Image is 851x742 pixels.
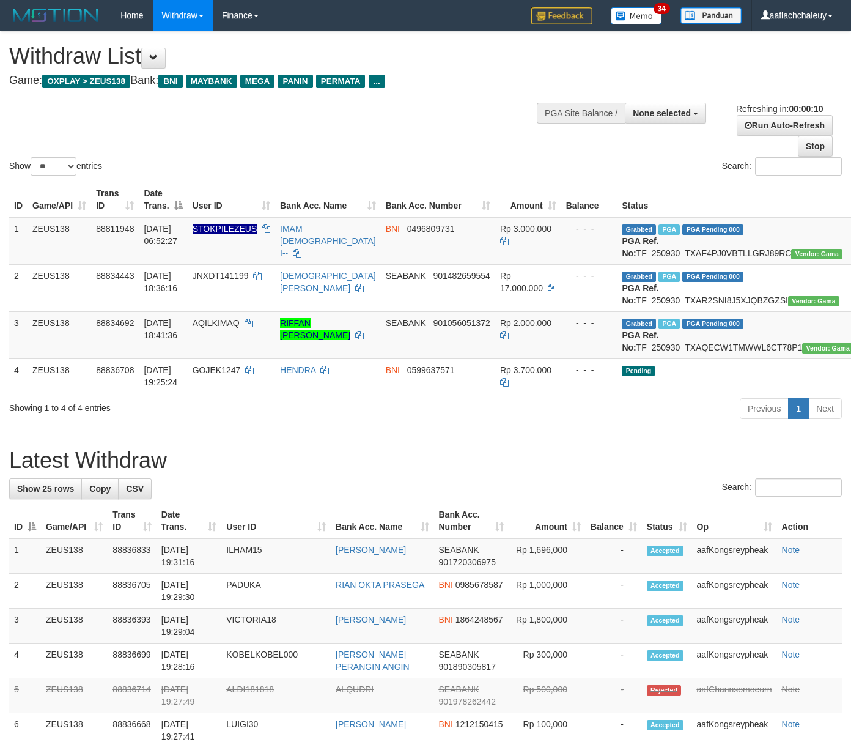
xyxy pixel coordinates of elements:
[28,264,91,311] td: ZEUS138
[336,545,406,555] a: [PERSON_NAME]
[275,182,381,217] th: Bank Acc. Name: activate to sort column ascending
[31,157,76,176] select: Showentries
[622,319,656,329] span: Grabbed
[654,3,670,14] span: 34
[439,615,453,625] span: BNI
[798,136,833,157] a: Stop
[9,478,82,499] a: Show 25 rows
[144,318,177,340] span: [DATE] 18:41:36
[316,75,366,88] span: PERMATA
[692,678,777,713] td: aafChannsomoeurn
[336,650,410,672] a: [PERSON_NAME] PERANGIN ANGIN
[41,574,108,609] td: ZEUS138
[108,609,156,644] td: 88836393
[622,224,656,235] span: Grabbed
[692,503,777,538] th: Op: activate to sort column ascending
[647,720,683,730] span: Accepted
[157,609,221,644] td: [DATE] 19:29:04
[9,574,41,609] td: 2
[788,296,839,306] span: Vendor URL: https://trx31.1velocity.biz
[89,484,111,494] span: Copy
[500,318,551,328] span: Rp 2.000.000
[28,182,91,217] th: Game/API: activate to sort column ascending
[386,224,400,234] span: BNI
[625,103,706,124] button: None selected
[658,272,680,282] span: Marked by aafsolysreylen
[586,609,642,644] td: -
[157,574,221,609] td: [DATE] 19:29:30
[369,75,385,88] span: ...
[509,574,586,609] td: Rp 1,000,000
[692,644,777,678] td: aafKongsreypheak
[9,157,102,176] label: Show entries
[561,182,617,217] th: Balance
[647,615,683,626] span: Accepted
[41,503,108,538] th: Game/API: activate to sort column ascending
[782,545,800,555] a: Note
[9,609,41,644] td: 3
[611,7,662,24] img: Button%20Memo.svg
[280,271,376,293] a: [DEMOGRAPHIC_DATA][PERSON_NAME]
[9,397,345,414] div: Showing 1 to 4 of 4 entries
[566,317,613,329] div: - - -
[407,224,455,234] span: Copy 0496809731 to clipboard
[455,615,503,625] span: Copy 1864248567 to clipboard
[455,580,503,590] span: Copy 0985678587 to clipboard
[500,365,551,375] span: Rp 3.700.000
[9,311,28,358] td: 3
[42,75,130,88] span: OXPLAY > ZEUS138
[622,272,656,282] span: Grabbed
[41,644,108,678] td: ZEUS138
[692,538,777,574] td: aafKongsreypheak
[108,574,156,609] td: 88836705
[782,580,800,590] a: Note
[280,365,315,375] a: HENDRA
[157,503,221,538] th: Date Trans.: activate to sort column ascending
[622,283,658,305] b: PGA Ref. No:
[193,224,257,234] span: Nama rekening ada tanda titik/strip, harap diedit
[9,448,842,473] h1: Latest Withdraw
[108,503,156,538] th: Trans ID: activate to sort column ascending
[9,44,555,69] h1: Withdraw List
[622,330,658,352] b: PGA Ref. No:
[157,538,221,574] td: [DATE] 19:31:16
[28,358,91,393] td: ZEUS138
[221,644,331,678] td: KOBELKOBEL000
[622,236,658,258] b: PGA Ref. No:
[126,484,144,494] span: CSV
[17,484,74,494] span: Show 25 rows
[439,662,496,672] span: Copy 901890305817 to clipboard
[118,478,152,499] a: CSV
[280,224,376,258] a: IMAM [DEMOGRAPHIC_DATA] I--
[692,609,777,644] td: aafKongsreypheak
[439,545,479,555] span: SEABANK
[808,398,842,419] a: Next
[586,503,642,538] th: Balance: activate to sort column ascending
[96,365,134,375] span: 88836708
[586,538,642,574] td: -
[407,365,455,375] span: Copy 0599637571 to clipboard
[9,538,41,574] td: 1
[782,650,800,659] a: Note
[586,574,642,609] td: -
[737,115,833,136] a: Run Auto-Refresh
[782,615,800,625] a: Note
[9,75,555,87] h4: Game: Bank:
[331,503,433,538] th: Bank Acc. Name: activate to sort column ascending
[633,108,691,118] span: None selected
[9,503,41,538] th: ID: activate to sort column descending
[509,678,586,713] td: Rp 500,000
[777,503,842,538] th: Action
[108,644,156,678] td: 88836699
[193,365,241,375] span: GOJEK1247
[144,365,177,387] span: [DATE] 19:25:24
[642,503,692,538] th: Status: activate to sort column ascending
[188,182,275,217] th: User ID: activate to sort column ascending
[336,684,374,694] a: ALQUDRI
[386,365,400,375] span: BNI
[91,182,139,217] th: Trans ID: activate to sort column ascending
[28,311,91,358] td: ZEUS138
[682,319,743,329] span: PGA Pending
[9,217,28,265] td: 1
[791,249,842,259] span: Vendor URL: https://trx31.1velocity.biz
